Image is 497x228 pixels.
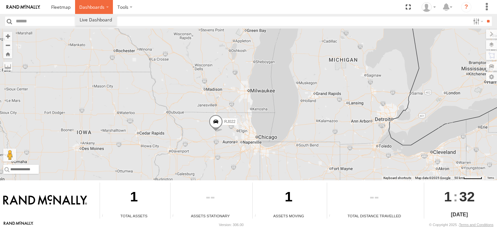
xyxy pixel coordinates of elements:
[470,17,484,26] label: Search Filter Options
[6,5,40,9] img: rand-logo.svg
[415,176,450,180] span: Map data ©2025 Google
[100,213,168,219] div: Total Assets
[171,214,180,219] div: Total number of assets current stationary.
[452,176,484,180] button: Map Scale: 50 km per 54 pixels
[486,72,497,81] label: Map Settings
[3,32,12,41] button: Zoom in
[219,223,244,227] div: Version: 306.00
[3,195,87,206] img: Rand McNally
[424,183,495,210] div: :
[444,183,452,210] span: 1
[429,223,493,227] div: © Copyright 2025 -
[3,50,12,58] button: Zoom Home
[100,214,110,219] div: Total number of Enabled Assets
[253,214,262,219] div: Total number of assets current in transit.
[3,149,16,162] button: Drag Pegman onto the map to open Street View
[3,41,12,50] button: Zoom out
[253,183,324,213] div: 1
[253,213,324,219] div: Assets Moving
[3,62,12,71] label: Measure
[100,183,168,213] div: 1
[461,2,471,12] i: ?
[327,213,422,219] div: Total Distance Travelled
[419,2,438,12] div: VORTEX FREIGHT
[459,223,493,227] a: Terms and Conditions
[487,176,494,179] a: Terms (opens in new tab)
[224,120,236,124] span: RJ022
[4,222,33,228] a: Visit our Website
[171,213,250,219] div: Assets Stationary
[327,214,337,219] div: Total distance travelled by all assets within specified date range and applied filters
[424,211,495,219] div: [DATE]
[459,183,475,210] span: 32
[383,176,411,180] button: Keyboard shortcuts
[454,176,463,180] span: 50 km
